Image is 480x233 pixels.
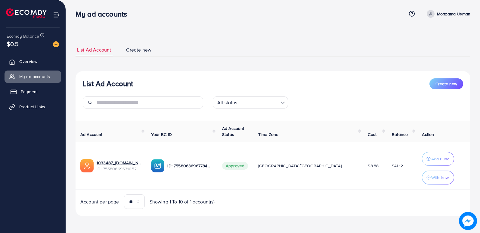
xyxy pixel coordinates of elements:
p: Moazama Usman [437,10,470,17]
button: Add Fund [422,152,454,166]
span: Overview [19,58,37,65]
div: <span class='underline'>1033487_mous.pk_1759749615728</span></br>7558066963105284112 [97,160,141,172]
span: $41.12 [392,163,403,169]
a: Moazama Usman [424,10,470,18]
span: [GEOGRAPHIC_DATA]/[GEOGRAPHIC_DATA] [258,163,342,169]
p: Add Fund [431,155,450,162]
span: List Ad Account [77,46,111,53]
span: Ad Account Status [222,125,244,137]
span: Create new [435,81,457,87]
img: ic-ba-acc.ded83a64.svg [151,159,164,172]
h3: List Ad Account [83,79,133,88]
a: Overview [5,55,61,68]
h3: My ad accounts [76,10,132,18]
a: My ad accounts [5,71,61,83]
span: Ad Account [80,131,103,137]
span: Action [422,131,434,137]
span: All status [216,98,239,107]
span: Payment [21,89,38,95]
span: Create new [126,46,151,53]
img: menu [53,11,60,18]
p: Withdraw [431,174,449,181]
span: $0.5 [7,39,19,48]
a: 1033487_[DOMAIN_NAME]_1759749615728 [97,160,141,166]
img: logo [6,8,47,18]
img: image [459,212,477,230]
span: Balance [392,131,408,137]
button: Withdraw [422,171,454,184]
a: Payment [5,86,61,98]
span: Approved [222,162,248,170]
span: My ad accounts [19,74,50,80]
span: $8.88 [368,163,379,169]
button: Create new [429,78,463,89]
img: image [53,41,59,47]
span: Your BC ID [151,131,172,137]
img: ic-ads-acc.e4c84228.svg [80,159,94,172]
span: Showing 1 To 10 of 1 account(s) [150,198,215,205]
span: ID: 7558066963105284112 [97,166,141,172]
div: Search for option [213,96,288,109]
p: ID: 7558063696778493968 [167,162,212,169]
span: Account per page [80,198,119,205]
span: Product Links [19,104,45,110]
input: Search for option [239,97,278,107]
span: Ecomdy Balance [7,33,39,39]
span: Cost [368,131,376,137]
span: Time Zone [258,131,278,137]
a: Product Links [5,101,61,113]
